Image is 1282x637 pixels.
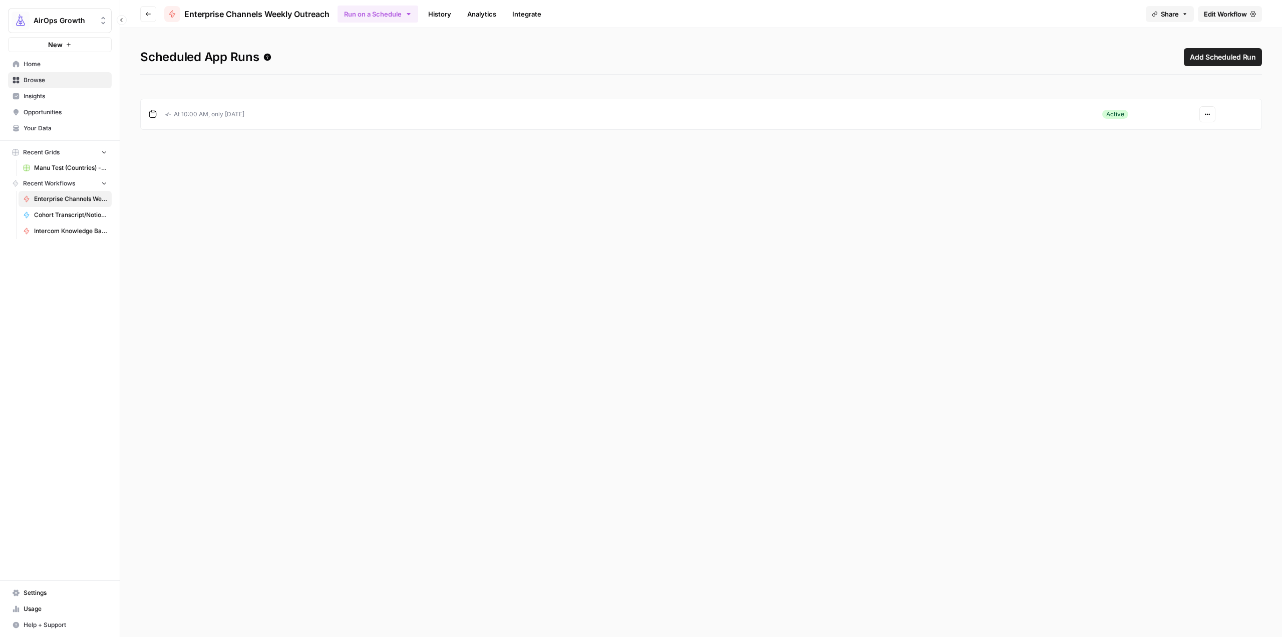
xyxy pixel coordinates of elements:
a: Browse [8,72,112,88]
a: Usage [8,601,112,617]
a: Settings [8,585,112,601]
span: Settings [24,588,107,597]
span: Opportunities [24,108,107,117]
a: Your Data [8,120,112,136]
button: Run on a Schedule [338,6,418,23]
span: Help + Support [24,620,107,629]
div: Active [1102,110,1128,119]
span: Browse [24,76,107,85]
a: Intercom Knowledge Base Daily Update [19,223,112,239]
span: New [48,40,63,50]
a: Enterprise Channels Weekly Outreach [164,6,330,22]
a: Edit Workflow [1198,6,1262,22]
span: Insights [24,92,107,101]
span: Enterprise Channels Weekly Outreach [184,8,330,20]
span: Home [24,60,107,69]
a: Analytics [461,6,502,22]
span: Cohort Transcript/Notion Matching for Website [34,210,107,220]
button: Recent Grids [8,145,112,160]
span: Usage [24,604,107,613]
a: Integrate [506,6,547,22]
a: Cohort Transcript/Notion Matching for Website [19,207,112,223]
a: Opportunities [8,104,112,120]
button: New [8,37,112,52]
button: Recent Workflows [8,176,112,191]
span: Enterprise Channels Weekly Outreach [34,194,107,203]
img: AirOps Growth Logo [12,12,30,30]
span: AirOps Growth [34,16,94,26]
button: Add Scheduled Run [1184,48,1262,66]
button: Workspace: AirOps Growth [8,8,112,33]
span: Recent Workflows [23,179,75,188]
span: Edit Workflow [1204,9,1247,19]
button: Help + Support [8,617,112,633]
span: Recent Grids [23,148,60,157]
a: Insights [8,88,112,104]
span: Scheduled App Runs [140,49,271,65]
a: History [422,6,457,22]
a: Home [8,56,112,72]
span: Add Scheduled Run [1190,52,1256,62]
span: Intercom Knowledge Base Daily Update [34,227,107,236]
span: Share [1161,9,1179,19]
a: Enterprise Channels Weekly Outreach [19,191,112,207]
span: Your Data [24,124,107,133]
span: Manu Test (Countries) - Grid [34,163,107,172]
a: Manu Test (Countries) - Grid [19,160,112,176]
p: At 10:00 AM, only [DATE] [165,110,244,119]
button: Share [1146,6,1194,22]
